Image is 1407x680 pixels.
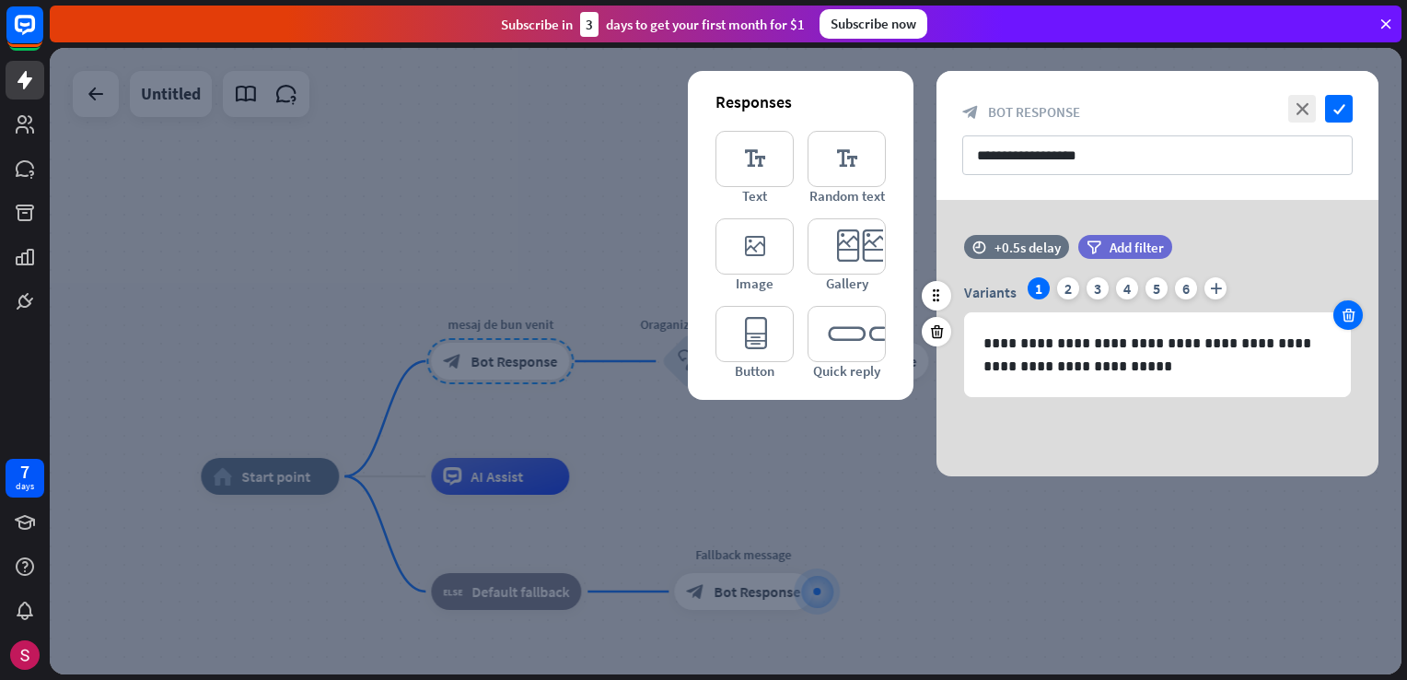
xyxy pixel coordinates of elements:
[1288,95,1316,123] i: close
[1145,277,1168,299] div: 5
[994,239,1061,256] div: +0.5s delay
[580,12,599,37] div: 3
[1110,239,1164,256] span: Add filter
[988,103,1080,121] span: Bot Response
[1325,95,1353,123] i: check
[1087,240,1101,254] i: filter
[962,104,979,121] i: block_bot_response
[964,283,1017,301] span: Variants
[20,463,29,480] div: 7
[1057,277,1079,299] div: 2
[972,240,986,253] i: time
[1087,277,1109,299] div: 3
[1028,277,1050,299] div: 1
[501,12,805,37] div: Subscribe in days to get your first month for $1
[1116,277,1138,299] div: 4
[1204,277,1227,299] i: plus
[15,7,70,63] button: Open LiveChat chat widget
[820,9,927,39] div: Subscribe now
[6,459,44,498] a: 7 days
[1175,277,1197,299] div: 6
[16,480,34,493] div: days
